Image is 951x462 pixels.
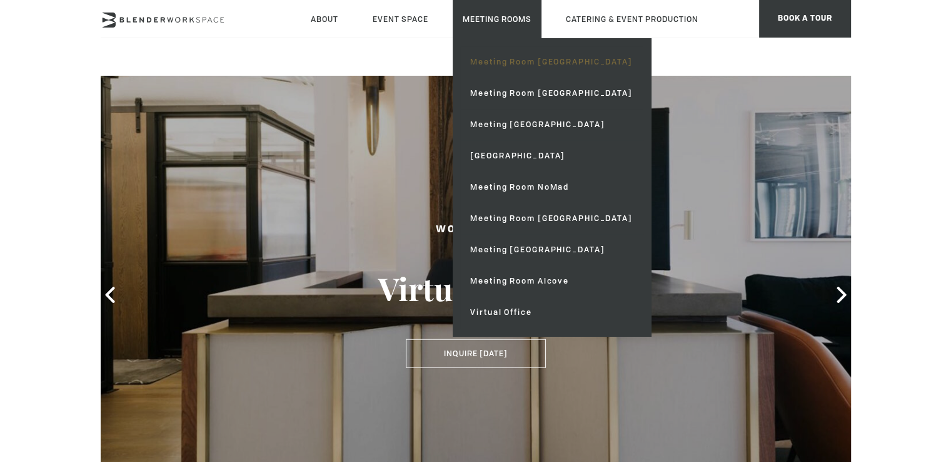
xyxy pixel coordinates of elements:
a: Meeting Room NoMad [460,172,642,203]
iframe: Chat Widget [888,402,951,462]
button: Inquire [DATE] [406,339,546,368]
h2: Workspace [332,222,620,238]
a: Meeting Room Alcove [460,265,642,297]
a: Meeting [GEOGRAPHIC_DATA] [460,109,642,140]
h3: Virtual Office [332,269,620,308]
a: Meeting [GEOGRAPHIC_DATA] [460,234,642,265]
a: Inquire [DATE] [406,345,546,359]
a: [GEOGRAPHIC_DATA] [460,140,642,172]
a: Meeting Room [GEOGRAPHIC_DATA] [460,203,642,234]
a: Meeting Room [GEOGRAPHIC_DATA] [460,46,642,78]
a: Meeting Room [GEOGRAPHIC_DATA] [460,78,642,109]
a: Virtual Office [460,297,642,328]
